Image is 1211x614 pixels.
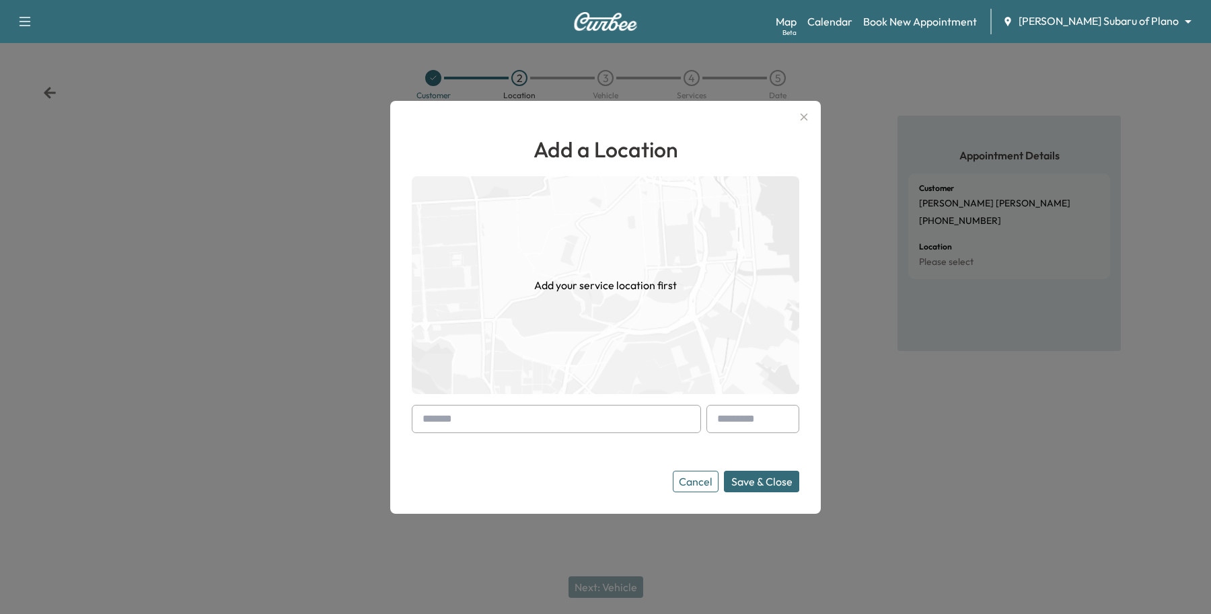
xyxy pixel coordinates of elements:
[807,13,852,30] a: Calendar
[673,471,719,492] button: Cancel
[573,12,638,31] img: Curbee Logo
[724,471,799,492] button: Save & Close
[782,28,797,38] div: Beta
[863,13,977,30] a: Book New Appointment
[412,176,799,394] img: empty-map-CL6vilOE.png
[412,133,799,165] h1: Add a Location
[1019,13,1179,29] span: [PERSON_NAME] Subaru of Plano
[776,13,797,30] a: MapBeta
[534,277,677,293] h1: Add your service location first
